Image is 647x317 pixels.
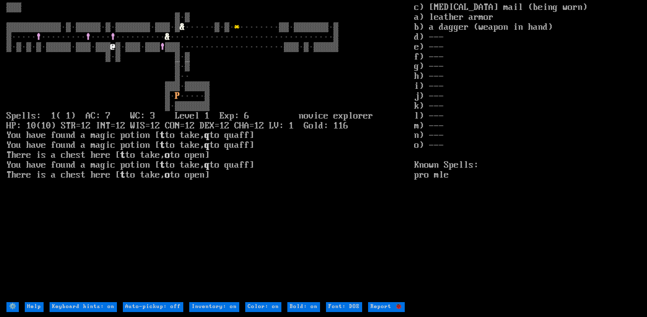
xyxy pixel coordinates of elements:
b: t [120,170,125,180]
input: Inventory: on [189,302,239,312]
font: ! [86,32,91,42]
input: Auto-pickup: off [123,302,183,312]
font: & [165,32,170,42]
stats: c) [MEDICAL_DATA] mail (being worn) a) leather armor b) a dagger (weapon in hand) d) --- e) --- f... [414,3,641,301]
b: t [120,150,125,160]
font: ! [110,32,115,42]
font: & [180,22,185,32]
input: Help [25,302,44,312]
b: q [205,140,210,150]
b: o [165,170,170,180]
b: q [205,160,210,170]
input: Report 🐞 [368,302,405,312]
b: q [205,130,210,140]
font: ! [36,32,41,42]
input: Color: on [245,302,281,312]
b: t [160,160,165,170]
font: @ [110,42,115,52]
larn: ▒▒▒ ▒·▒ ▒▒▒▒▒▒▒▒▒▒▒·▒·▒▒▒▒▒·▒·▒▒▒▒▒▒▒·▒▒▒·▒ ······▒·▒· ········▒▒·▒▒▒▒▒▒▒·▒ ▒····· ········· ····... [6,3,414,301]
input: Font: DOS [326,302,362,312]
font: P [175,91,180,101]
b: t [160,140,165,150]
font: ! [160,42,165,52]
b: o [165,150,170,160]
input: Keyboard hints: on [50,302,117,312]
b: t [160,130,165,140]
input: ⚙️ [6,302,19,312]
input: Bold: on [287,302,320,312]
